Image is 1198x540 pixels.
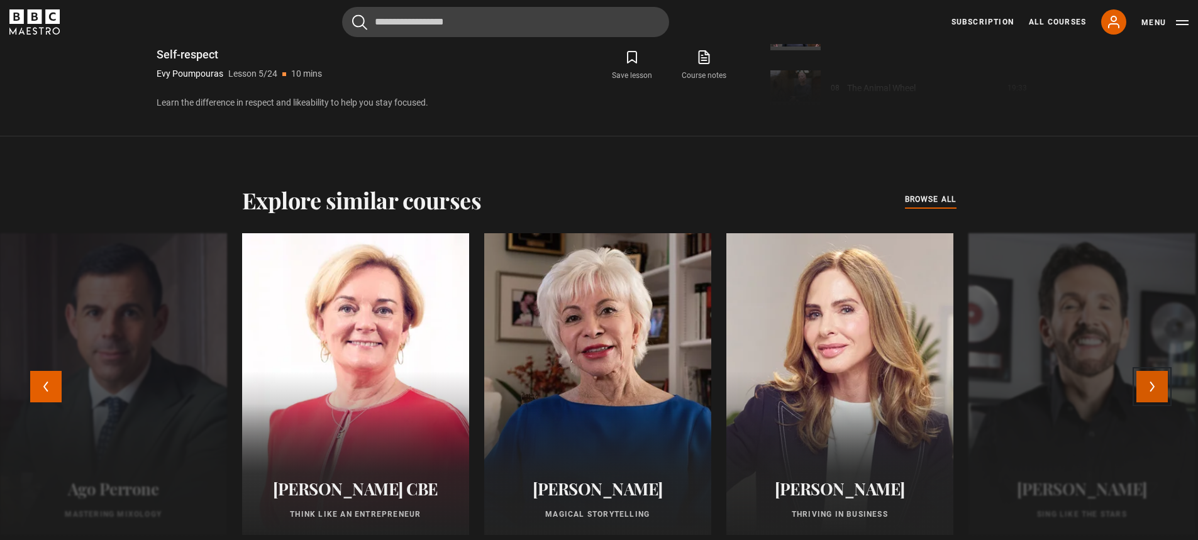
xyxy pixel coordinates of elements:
p: Think Like an Entrepreneur [257,509,454,520]
p: Thriving in Business [741,509,938,520]
a: Subscription [951,16,1014,28]
h2: [PERSON_NAME] [499,479,696,499]
h2: [PERSON_NAME] [741,479,938,499]
a: [PERSON_NAME] Sing Like the Stars [968,233,1195,535]
h2: [PERSON_NAME] [984,479,1180,499]
button: Save lesson [596,47,668,84]
a: Course notes [668,47,740,84]
input: Search [342,7,669,37]
p: Evy Poumpouras [157,67,223,80]
button: Toggle navigation [1141,16,1189,29]
a: [PERSON_NAME] Magical Storytelling [484,233,711,535]
svg: BBC Maestro [9,9,60,35]
h2: Explore similar courses [242,187,482,213]
h2: [PERSON_NAME] CBE [257,479,454,499]
a: All Courses [1029,16,1086,28]
p: Mastering Mixology [15,509,212,520]
span: browse all [905,193,957,206]
h2: Ago Perrone [15,479,212,499]
a: browse all [905,193,957,207]
a: [PERSON_NAME] Thriving in Business [726,233,953,535]
p: Sing Like the Stars [984,509,1180,520]
p: 10 mins [291,67,322,80]
button: Submit the search query [352,14,367,30]
p: Learn the difference in respect and likeability to help you stay focused. [157,96,740,109]
a: [PERSON_NAME] CBE Think Like an Entrepreneur [242,233,469,535]
p: Magical Storytelling [499,509,696,520]
p: Lesson 5/24 [228,67,277,80]
h1: Self-respect [157,47,322,62]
